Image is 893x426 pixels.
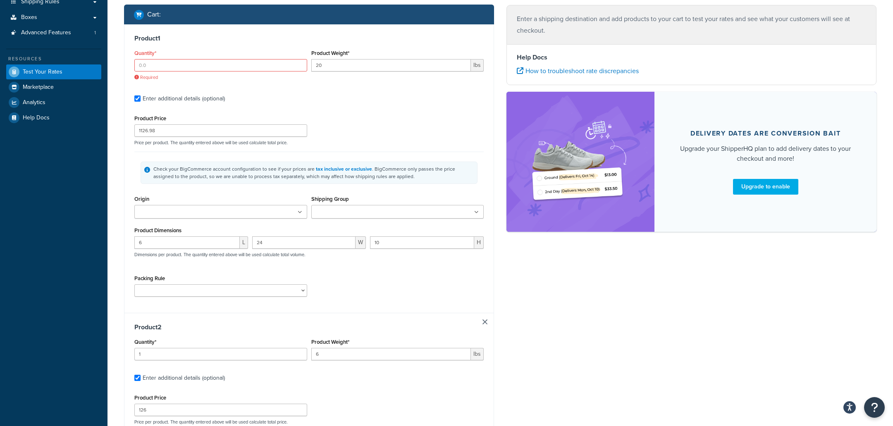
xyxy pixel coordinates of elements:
[23,114,50,121] span: Help Docs
[311,59,471,71] input: 0.00
[134,34,484,43] h3: Product 1
[674,143,857,163] div: Upgrade your ShipperHQ plan to add delivery dates to your checkout and more!
[23,84,54,91] span: Marketplace
[134,227,181,233] label: Product Dimensions
[311,50,349,56] label: Product Weight*
[311,196,349,202] label: Shipping Group
[147,11,161,18] h2: Cart :
[21,29,71,36] span: Advanced Features
[143,372,225,384] div: Enter additional details (optional)
[6,25,101,40] li: Advanced Features
[134,95,141,102] input: Enter additional details (optional)
[134,275,165,281] label: Packing Rule
[134,395,166,401] label: Product Price
[517,66,639,76] a: How to troubleshoot rate discrepancies
[240,236,248,249] span: L
[6,55,101,62] div: Resources
[134,196,149,202] label: Origin
[134,50,156,56] label: Quantity*
[94,29,96,36] span: 1
[517,52,866,62] h4: Help Docs
[733,178,798,194] a: Upgrade to enable
[23,69,62,76] span: Test Your Rates
[132,419,486,425] p: Price per product. The quantity entered above will be used calculate total price.
[134,323,484,331] h3: Product 2
[517,13,866,36] p: Enter a shipping destination and add products to your cart to test your rates and see what your c...
[143,93,225,105] div: Enter additional details (optional)
[6,64,101,79] a: Test Your Rates
[690,129,841,137] div: Delivery dates are conversion bait
[134,115,166,121] label: Product Price
[134,375,141,381] input: Enter additional details (optional)
[21,14,37,21] span: Boxes
[6,25,101,40] a: Advanced Features1
[134,348,307,360] input: 0.0
[134,74,307,81] span: Required
[864,397,885,418] button: Open Resource Center
[134,339,156,345] label: Quantity*
[311,348,471,360] input: 0.00
[482,319,487,324] a: Remove Item
[6,80,101,95] a: Marketplace
[153,165,474,180] div: Check your BigCommerce account configuration to see if your prices are . BigCommerce only passes ...
[529,104,632,219] img: feature-image-bc-ddt-29f5f3347fd16b343e3944f0693b5c204e21c40c489948f4415d4740862b0302.png
[474,236,484,249] span: H
[134,59,307,71] input: 0.0
[132,252,306,257] p: Dimensions per product. The quantity entered above will be used calculate total volume.
[356,236,366,249] span: W
[311,339,349,345] label: Product Weight*
[6,110,101,125] a: Help Docs
[471,348,484,360] span: lbs
[6,10,101,25] a: Boxes
[316,165,372,173] a: tax inclusive or exclusive
[6,95,101,110] a: Analytics
[132,140,486,145] p: Price per product. The quantity entered above will be used calculate total price.
[471,59,484,71] span: lbs
[23,99,45,106] span: Analytics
